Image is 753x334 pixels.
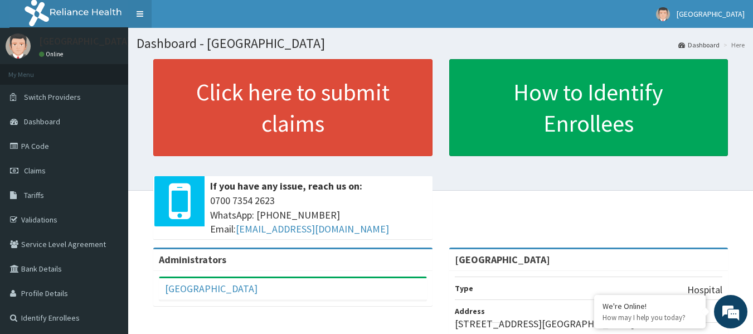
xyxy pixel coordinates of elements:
p: [GEOGRAPHIC_DATA] [39,36,131,46]
a: Online [39,50,66,58]
img: User Image [656,7,670,21]
li: Here [721,40,745,50]
h1: Dashboard - [GEOGRAPHIC_DATA] [137,36,745,51]
img: User Image [6,33,31,59]
span: Switch Providers [24,92,81,102]
strong: [GEOGRAPHIC_DATA] [455,253,550,266]
b: Administrators [159,253,226,266]
a: Click here to submit claims [153,59,433,156]
b: If you have any issue, reach us on: [210,180,362,192]
p: How may I help you today? [603,313,697,322]
a: How to Identify Enrollees [449,59,728,156]
a: [GEOGRAPHIC_DATA] [165,282,258,295]
b: Type [455,283,473,293]
a: Dashboard [678,40,720,50]
span: Claims [24,166,46,176]
span: Tariffs [24,190,44,200]
b: Address [455,306,485,316]
p: Hospital [687,283,722,297]
div: We're Online! [603,301,697,311]
span: 0700 7354 2623 WhatsApp: [PHONE_NUMBER] Email: [210,193,427,236]
span: Dashboard [24,117,60,127]
a: [EMAIL_ADDRESS][DOMAIN_NAME] [236,222,389,235]
span: [GEOGRAPHIC_DATA] [677,9,745,19]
